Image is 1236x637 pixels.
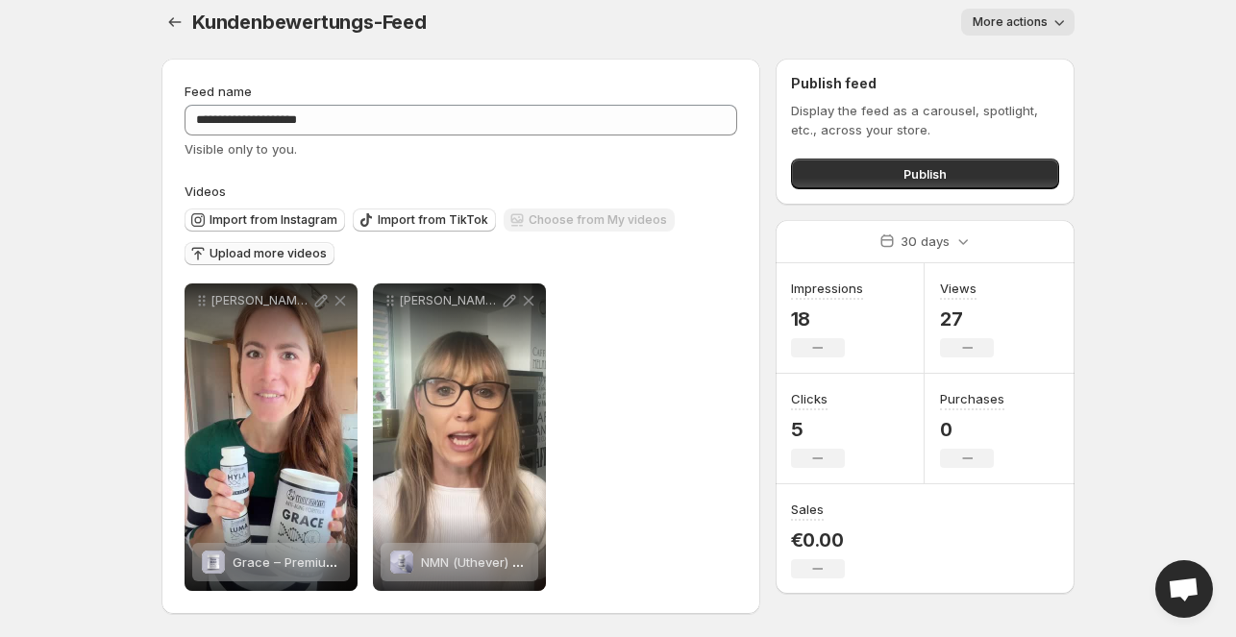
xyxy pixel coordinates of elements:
[185,84,252,99] span: Feed name
[961,9,1075,36] button: More actions
[940,418,1004,441] p: 0
[185,184,226,199] span: Videos
[791,101,1059,139] p: Display the feed as a carousel, spotlight, etc., across your store.
[940,279,976,298] h3: Views
[791,307,863,331] p: 18
[791,279,863,298] h3: Impressions
[903,164,947,184] span: Publish
[211,293,311,308] p: [PERSON_NAME]-Bewertung
[791,500,824,519] h3: Sales
[210,212,337,228] span: Import from Instagram
[791,74,1059,93] h2: Publish feed
[185,283,358,591] div: [PERSON_NAME]-BewertungGrace – Premium Kollagen Pulver (Verisol® B)Grace – Premium Kollagen [PERS...
[192,11,427,34] span: Kundenbewertungs-Feed
[791,528,845,551] p: €0.00
[161,9,188,36] button: Settings
[233,554,565,570] span: Grace – Premium Kollagen [PERSON_NAME] (Verisol® B)
[202,551,225,574] img: Grace – Premium Kollagen Pulver (Verisol® B)
[940,389,1004,408] h3: Purchases
[400,293,500,308] p: [PERSON_NAME]-Bewertung
[210,246,327,261] span: Upload more videos
[791,389,828,408] h3: Clicks
[791,159,1059,189] button: Publish
[185,242,334,265] button: Upload more videos
[421,554,560,570] span: NMN (Uthever) Kapseln
[1155,560,1213,618] a: Open chat
[901,232,950,251] p: 30 days
[353,208,496,232] button: Import from TikTok
[378,212,488,228] span: Import from TikTok
[185,141,297,157] span: Visible only to you.
[390,551,413,574] img: NMN (Uthever) Kapseln
[373,283,546,591] div: [PERSON_NAME]-BewertungNMN (Uthever) KapselnNMN (Uthever) Kapseln
[185,208,345,232] button: Import from Instagram
[973,14,1048,30] span: More actions
[940,307,994,331] p: 27
[791,418,845,441] p: 5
